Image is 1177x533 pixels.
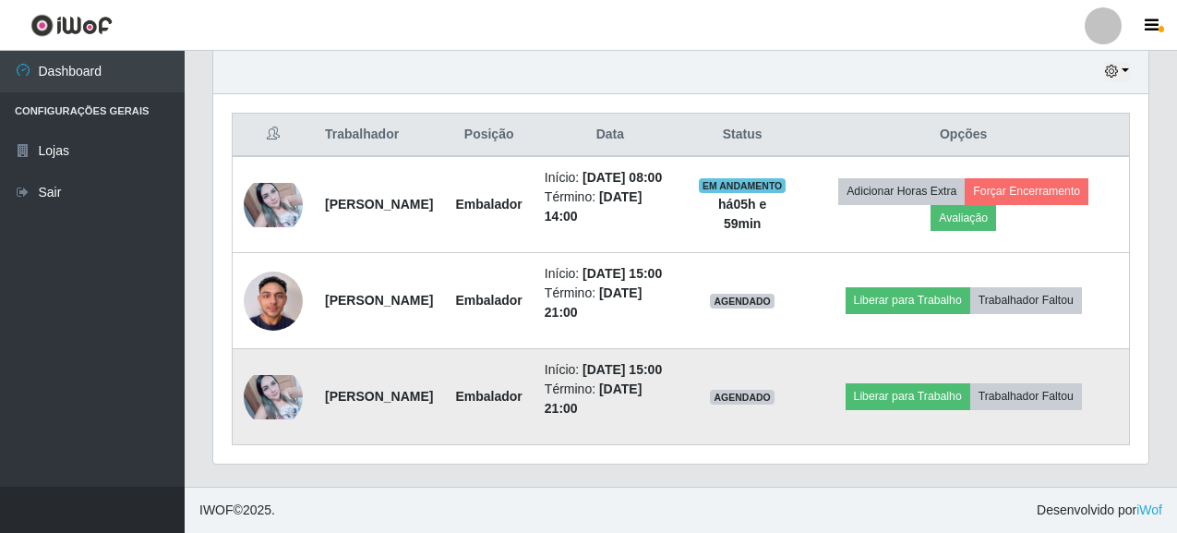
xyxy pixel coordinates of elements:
[970,287,1082,313] button: Trabalhador Faltou
[455,197,522,212] strong: Embalador
[687,114,798,157] th: Status
[244,183,303,227] img: 1668045195868.jpeg
[710,294,775,309] span: AGENDADO
[199,501,275,520] span: © 2025 .
[582,266,662,281] time: [DATE] 15:00
[545,284,676,322] li: Término:
[798,114,1129,157] th: Opções
[710,390,775,405] span: AGENDADO
[582,170,662,185] time: [DATE] 08:00
[545,360,676,380] li: Início:
[838,178,965,204] button: Adicionar Horas Extra
[325,293,433,308] strong: [PERSON_NAME]
[244,375,303,419] img: 1668045195868.jpeg
[931,205,996,231] button: Avaliação
[30,14,113,37] img: CoreUI Logo
[846,287,970,313] button: Liberar para Trabalho
[582,362,662,377] time: [DATE] 15:00
[846,383,970,409] button: Liberar para Trabalho
[325,197,433,212] strong: [PERSON_NAME]
[455,389,522,404] strong: Embalador
[545,168,676,188] li: Início:
[444,114,533,157] th: Posição
[325,389,433,404] strong: [PERSON_NAME]
[718,197,766,231] strong: há 05 h e 59 min
[970,383,1082,409] button: Trabalhador Faltou
[965,178,1088,204] button: Forçar Encerramento
[545,188,676,226] li: Término:
[455,293,522,308] strong: Embalador
[1037,501,1162,520] span: Desenvolvido por
[199,503,234,517] span: IWOF
[314,114,444,157] th: Trabalhador
[699,178,787,193] span: EM ANDAMENTO
[545,380,676,418] li: Término:
[244,261,303,340] img: 1754834692100.jpeg
[545,264,676,284] li: Início:
[1136,503,1162,517] a: iWof
[534,114,687,157] th: Data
